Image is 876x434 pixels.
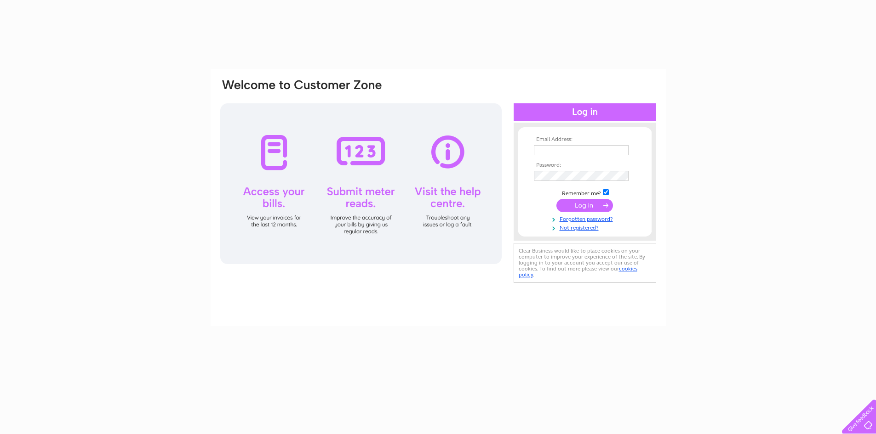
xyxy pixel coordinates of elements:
[514,243,656,283] div: Clear Business would like to place cookies on your computer to improve your experience of the sit...
[532,136,638,143] th: Email Address:
[534,223,638,231] a: Not registered?
[534,214,638,223] a: Forgotten password?
[532,188,638,197] td: Remember me?
[556,199,613,212] input: Submit
[519,265,637,278] a: cookies policy
[532,162,638,169] th: Password:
